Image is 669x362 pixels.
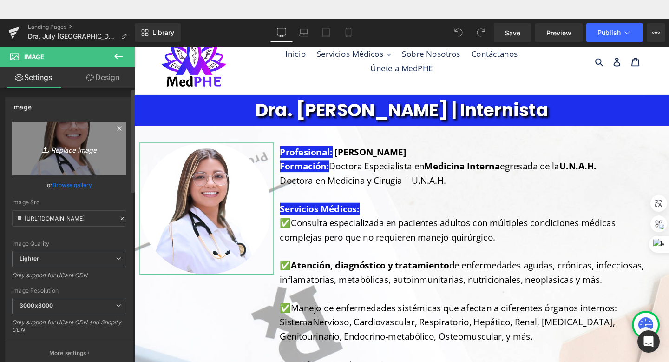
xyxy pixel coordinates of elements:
img: MedPHE [26,7,100,63]
button: Redo [472,23,490,42]
b: Medicina Interna [305,139,385,152]
span: Preview [546,28,571,38]
span: de enfermedades agudas, crónicas, infecciosas, inflamatorias, metabólicas, autoinmunitarias, nutr... [153,243,536,271]
button: Servicios Médicos [187,20,275,35]
a: Contáctanos [350,20,408,35]
b: 3000x3000 [20,302,53,309]
a: Únete a MedPHE [244,35,319,50]
button: Undo [449,23,468,42]
p: Atención avanzada a pacientes con: [153,347,550,362]
a: Design [69,67,137,88]
p: More settings [49,349,86,357]
span: Inicio [159,21,180,33]
div: Open Intercom Messenger [637,330,660,353]
span: Consulta especializada en pacientes adultos con múltiples condiciones médicas complejas pero que ... [153,199,506,226]
a: Inicio [154,20,185,35]
a: Browse gallery [52,177,92,193]
input: Link [12,210,126,227]
div: or [12,180,126,190]
i: Replace Image [32,143,106,154]
span: Servicios Médicos [192,21,262,33]
b: Lighter [20,255,39,262]
a: New Library [135,23,181,42]
strong: [PERSON_NAME] [211,124,286,137]
span: Nervioso, Cardiovascular, Respiratorio, Hepático, Renal, [MEDICAL_DATA], Genitourinario, Endocrin... [153,303,505,330]
strong: Profesional: [153,124,209,137]
span: Save [505,28,520,38]
span: egresada de la [385,139,486,152]
span: Library [152,28,174,37]
a: Landing Pages [28,23,135,31]
b: U.N.A.H. [447,139,486,152]
a: Sobre Nosotros [277,20,348,35]
a: Tablet [315,23,337,42]
span: Image [24,53,44,60]
div: Image [12,98,32,111]
h1: Dra. [PERSON_NAME] | Internista [5,73,557,101]
div: Only support for UCare CDN [12,272,126,285]
span: Únete a MedPHE [249,37,314,48]
div: Only support for UCare CDN and Shopify CDN [12,319,126,340]
a: Preview [535,23,583,42]
span: Doctora en Medicina y Cirugía | U.N.A.H. [153,154,328,167]
strong: Servicios Médicos: [153,184,237,196]
span: Sobre Nosotros [282,21,343,33]
a: Mobile [337,23,360,42]
strong: Formación: [153,139,205,152]
span: Doctora Especialista en [205,139,385,152]
button: Publish [586,23,643,42]
a: Desktop [270,23,293,42]
div: Image Src [12,199,126,206]
span: Contáctanos [354,21,403,33]
span: Publish [597,29,621,36]
a: Laptop [293,23,315,42]
span: Dra. July [GEOGRAPHIC_DATA] | Internista [28,33,117,40]
div: Image Quality [12,241,126,247]
div: Image Resolution [12,288,126,294]
span: ✅ [153,199,165,211]
button: More [647,23,665,42]
span: Atención, diagnóstico y tratamiento [165,243,331,256]
span: ✅ [153,243,165,256]
span: ✅ [153,288,165,301]
p: Manejo de enfermedades sistémicas que afectan a diferentes órganos internos: Sistema [153,287,550,332]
